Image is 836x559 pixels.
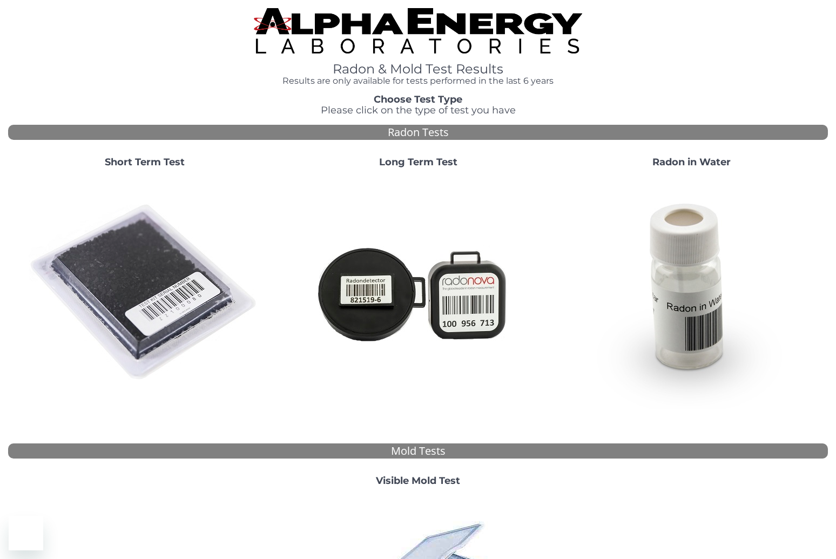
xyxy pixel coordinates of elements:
iframe: Button to launch messaging window [9,516,43,550]
strong: Choose Test Type [374,93,462,105]
h4: Results are only available for tests performed in the last 6 years [254,76,582,86]
strong: Visible Mold Test [376,475,460,487]
img: TightCrop.jpg [254,8,582,53]
div: Mold Tests [8,443,828,459]
strong: Long Term Test [379,156,457,168]
img: Radtrak2vsRadtrak3.jpg [302,177,534,409]
h1: Radon & Mold Test Results [254,62,582,76]
strong: Radon in Water [652,156,731,168]
img: RadoninWater.jpg [575,177,807,409]
strong: Short Term Test [105,156,185,168]
img: ShortTerm.jpg [29,177,261,409]
span: Please click on the type of test you have [321,104,516,116]
div: Radon Tests [8,125,828,140]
